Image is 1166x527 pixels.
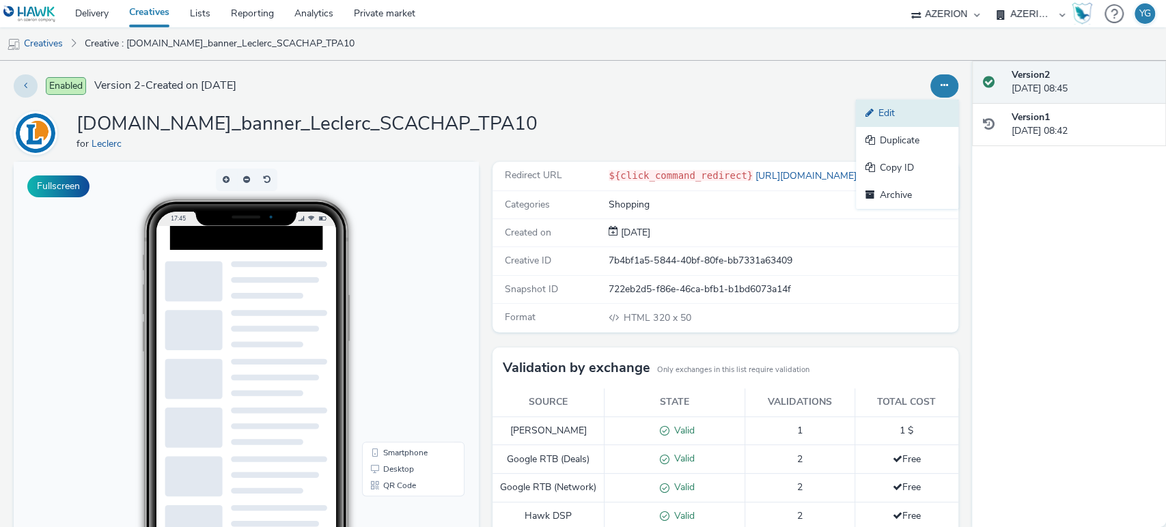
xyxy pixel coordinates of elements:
[669,452,695,465] span: Valid
[78,27,361,60] a: Creative : [DOMAIN_NAME]_banner_Leclerc_SCACHAP_TPA10
[46,77,86,95] span: Enabled
[505,198,550,211] span: Categories
[370,303,400,311] span: Desktop
[669,424,695,437] span: Valid
[492,445,605,474] td: Google RTB (Deals)
[669,481,695,494] span: Valid
[856,154,958,182] a: Copy ID
[351,315,448,332] li: QR Code
[505,254,551,267] span: Creative ID
[505,169,562,182] span: Redirect URL
[797,424,803,437] span: 1
[618,226,650,239] span: [DATE]
[797,453,803,466] span: 2
[505,226,551,239] span: Created on
[855,388,958,416] th: Total cost
[605,388,745,416] th: State
[900,424,913,437] span: 1 $
[669,509,695,522] span: Valid
[7,38,20,51] img: mobile
[27,175,89,197] button: Fullscreen
[893,481,921,494] span: Free
[893,509,921,522] span: Free
[1012,111,1050,124] strong: Version 1
[157,53,172,60] span: 17:45
[370,287,414,295] span: Smartphone
[77,111,538,137] h1: [DOMAIN_NAME]_banner_Leclerc_SCACHAP_TPA10
[609,170,753,181] code: ${click_command_redirect}
[618,226,650,240] div: Creation 05 August 2025, 08:42
[77,137,92,150] span: for
[492,388,605,416] th: Source
[16,113,55,153] img: Leclerc
[609,198,956,212] div: Shopping
[1072,3,1092,25] img: Hawk Academy
[1139,3,1151,24] div: YG
[492,474,605,502] td: Google RTB (Network)
[94,78,236,94] span: Version 2 - Created on [DATE]
[856,100,958,127] a: Edit
[505,283,558,296] span: Snapshot ID
[609,254,956,268] div: 7b4bf1a5-5844-40bf-80fe-bb7331a63409
[657,365,809,375] small: Only exchanges in this list require validation
[1012,68,1155,96] div: [DATE] 08:45
[1012,68,1050,81] strong: Version 2
[622,311,691,324] span: 320 x 50
[624,311,653,324] span: HTML
[893,453,921,466] span: Free
[351,299,448,315] li: Desktop
[3,5,56,23] img: undefined Logo
[856,127,958,154] a: Duplicate
[609,283,956,296] div: 722eb2d5-f86e-46ca-bfb1-b1bd6073a14f
[856,182,958,209] a: Archive
[92,137,127,150] a: Leclerc
[797,481,803,494] span: 2
[351,283,448,299] li: Smartphone
[492,416,605,445] td: [PERSON_NAME]
[505,311,536,324] span: Format
[370,319,402,328] span: QR Code
[503,358,650,378] h3: Validation by exchange
[1012,111,1155,139] div: [DATE] 08:42
[14,126,63,139] a: Leclerc
[753,169,939,182] a: [URL][DOMAIN_NAME][PERSON_NAME]
[1072,3,1098,25] a: Hawk Academy
[797,509,803,522] span: 2
[745,388,855,416] th: Validations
